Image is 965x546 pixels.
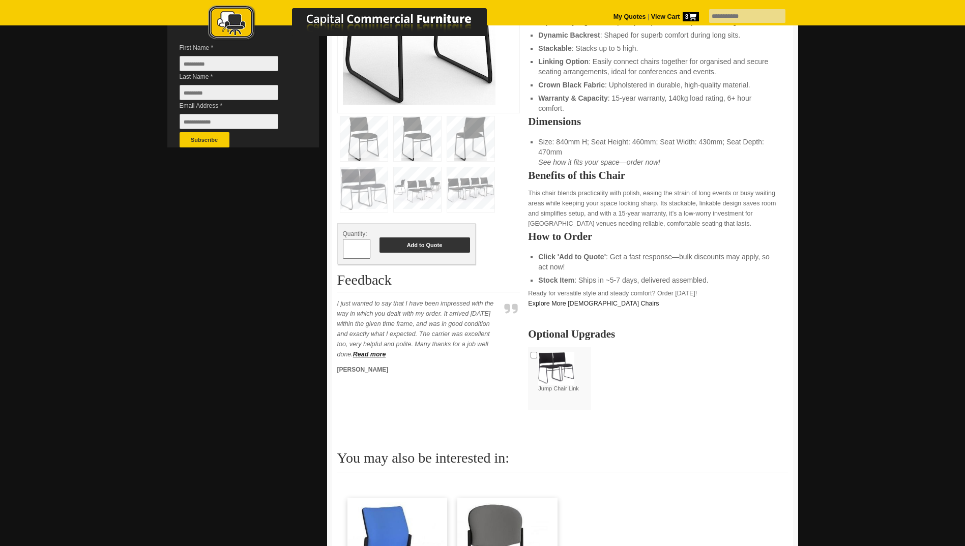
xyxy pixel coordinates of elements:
[538,56,777,77] li: : Easily connect chairs together for organised and secure seating arrangements, ideal for confere...
[528,188,787,229] p: This chair blends practicality with polish, easing the strain of long events or busy waiting area...
[538,93,777,113] li: : 15-year warranty, 140kg load rating, 6+ hour comfort.
[651,13,699,20] strong: View Cart
[180,5,536,45] a: Capital Commercial Furniture Logo
[538,352,574,385] img: Jump Chair Link
[337,450,788,472] h2: You may also be interested in:
[353,351,386,358] a: Read more
[538,94,607,102] strong: Warranty & Capacity
[538,81,605,89] strong: Crown Black Fabric
[538,31,600,39] strong: Dynamic Backrest
[538,137,777,167] li: Size: 840mm H; Seat Height: 460mm; Seat Width: 430mm; Seat Depth: 470mm
[538,80,777,90] li: : Upholstered in durable, high-quality material.
[649,13,698,20] a: View Cart3
[528,231,787,241] h2: How to Order
[180,72,294,82] span: Last Name *
[379,237,470,253] button: Add to Quote
[528,116,787,127] h2: Dimensions
[337,272,520,292] h2: Feedback
[180,85,278,100] input: Last Name *
[337,365,500,375] p: [PERSON_NAME]
[538,44,571,52] strong: Stackable
[538,43,777,53] li: : Stacks up to 5 high.
[180,5,536,42] img: Capital Commercial Furniture Logo
[528,300,659,307] a: Explore More [DEMOGRAPHIC_DATA] Chairs
[538,253,606,261] strong: Click 'Add to Quote'
[180,101,294,111] span: Email Address *
[180,43,294,53] span: First Name *
[180,56,278,71] input: First Name *
[180,132,229,147] button: Subscribe
[538,30,777,40] li: : Shaped for superb comfort during long sits.
[538,158,660,166] em: See how it fits your space—order now!
[538,276,574,284] strong: Stock Item
[180,114,278,129] input: Email Address *
[683,12,699,21] span: 3
[538,352,588,392] label: Jump Chair Link
[528,288,787,309] p: Ready for versatile style and steady comfort? Order [DATE]!
[528,329,787,339] h2: Optional Upgrades
[538,252,777,272] li: : Get a fast response—bulk discounts may apply, so act now!
[343,230,367,237] span: Quantity:
[337,298,500,359] p: I just wanted to say that I have been impressed with the way in which you dealt with my order. It...
[528,170,787,180] h2: Benefits of this Chair
[538,57,589,66] strong: Linking Option
[613,13,646,20] a: My Quotes
[538,275,777,285] li: : Ships in ~5-7 days, delivered assembled.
